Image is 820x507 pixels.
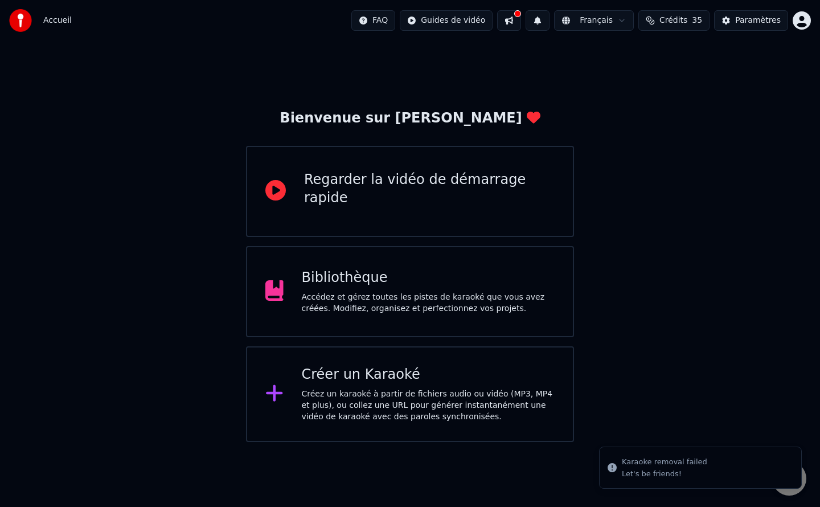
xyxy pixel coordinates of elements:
div: Créer un Karaoké [302,366,555,384]
div: Créez un karaoké à partir de fichiers audio ou vidéo (MP3, MP4 et plus), ou collez une URL pour g... [302,389,555,423]
div: Karaoke removal failed [622,456,707,468]
button: Guides de vidéo [400,10,493,31]
div: Let's be friends! [622,469,707,479]
div: Regarder la vidéo de démarrage rapide [304,171,555,207]
button: Paramètres [714,10,788,31]
div: Bienvenue sur [PERSON_NAME] [280,109,540,128]
div: Bibliothèque [302,269,555,287]
button: Crédits35 [638,10,710,31]
span: Crédits [659,15,687,26]
div: Paramètres [735,15,781,26]
nav: breadcrumb [43,15,72,26]
div: Accédez et gérez toutes les pistes de karaoké que vous avez créées. Modifiez, organisez et perfec... [302,292,555,314]
span: 35 [692,15,702,26]
span: Accueil [43,15,72,26]
button: FAQ [351,10,395,31]
img: youka [9,9,32,32]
